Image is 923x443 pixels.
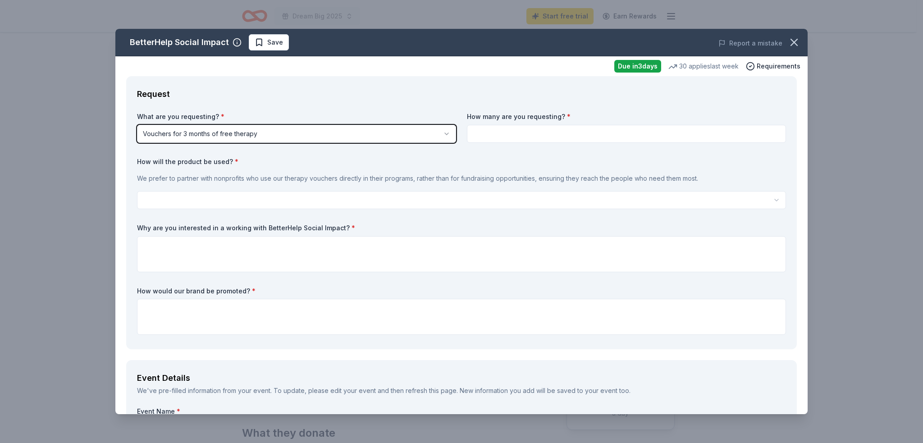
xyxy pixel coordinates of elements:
[267,37,283,48] span: Save
[137,224,786,233] label: Why are you interested in a working with BetterHelp Social Impact?
[137,112,456,121] label: What are you requesting?
[137,87,786,101] div: Request
[137,407,786,416] label: Event Name
[757,61,800,72] span: Requirements
[130,35,229,50] div: BetterHelp Social Impact
[718,38,782,49] button: Report a mistake
[137,385,786,396] div: We've pre-filled information from your event. To update, please edit your event and then refresh ...
[746,61,800,72] button: Requirements
[467,112,786,121] label: How many are you requesting?
[614,60,661,73] div: Due in 3 days
[137,287,786,296] label: How would our brand be promoted?
[137,371,786,385] div: Event Details
[137,157,786,166] label: How will the product be used?
[249,34,289,50] button: Save
[137,173,786,184] p: We prefer to partner with nonprofits who use our therapy vouchers directly in their programs, rat...
[668,61,739,72] div: 30 applies last week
